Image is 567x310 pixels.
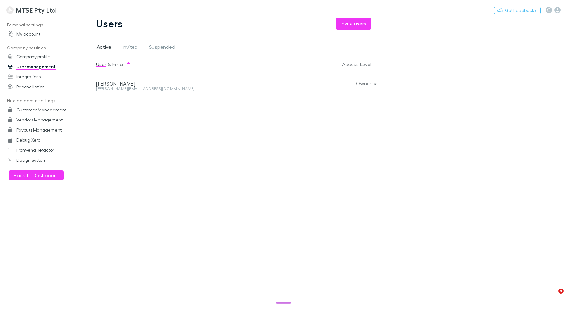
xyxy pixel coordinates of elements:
[112,58,125,70] button: Email
[336,18,371,30] button: Invite users
[96,18,123,30] h1: Users
[1,155,80,165] a: Design System
[1,135,80,145] a: Debug Xero
[1,62,80,72] a: User management
[351,79,381,88] button: Owner
[558,289,564,294] span: 4
[1,72,80,82] a: Integrations
[1,145,80,155] a: Front-end Refactor
[1,97,80,105] p: Hudled admin settings
[1,21,80,29] p: Personal settings
[96,58,106,70] button: User
[149,44,175,52] span: Suspended
[97,44,111,52] span: Active
[1,44,80,52] p: Company settings
[1,29,80,39] a: My account
[1,115,80,125] a: Vendors Management
[342,58,379,70] button: Access Level
[16,6,56,14] h3: MTSE Pty Ltd
[96,58,270,70] div: &
[9,170,64,180] button: Back to Dashboard
[96,87,270,91] div: [PERSON_NAME][EMAIL_ADDRESS][DOMAIN_NAME]
[3,3,60,18] a: MTSE Pty Ltd
[1,52,80,62] a: Company profile
[1,105,80,115] a: Customer Management
[123,44,138,52] span: Invited
[494,7,541,14] button: Got Feedback?
[96,81,270,87] div: [PERSON_NAME]
[6,6,14,14] img: MTSE Pty Ltd's Logo
[1,82,80,92] a: Reconciliation
[1,125,80,135] a: Payouts Management
[546,289,561,304] iframe: Intercom live chat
